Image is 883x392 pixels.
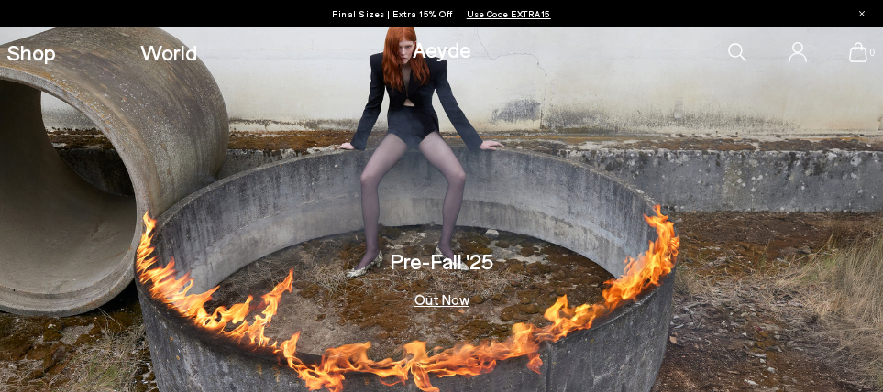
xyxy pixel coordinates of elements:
p: Final Sizes | Extra 15% Off [332,5,551,23]
span: 0 [867,48,877,58]
a: Aeyde [413,36,471,62]
a: World [140,41,197,63]
h3: Pre-Fall '25 [390,250,493,272]
a: 0 [849,42,867,62]
a: Out Now [414,293,469,307]
a: Shop [6,41,56,63]
span: Navigate to /collections/ss25-final-sizes [467,8,551,19]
